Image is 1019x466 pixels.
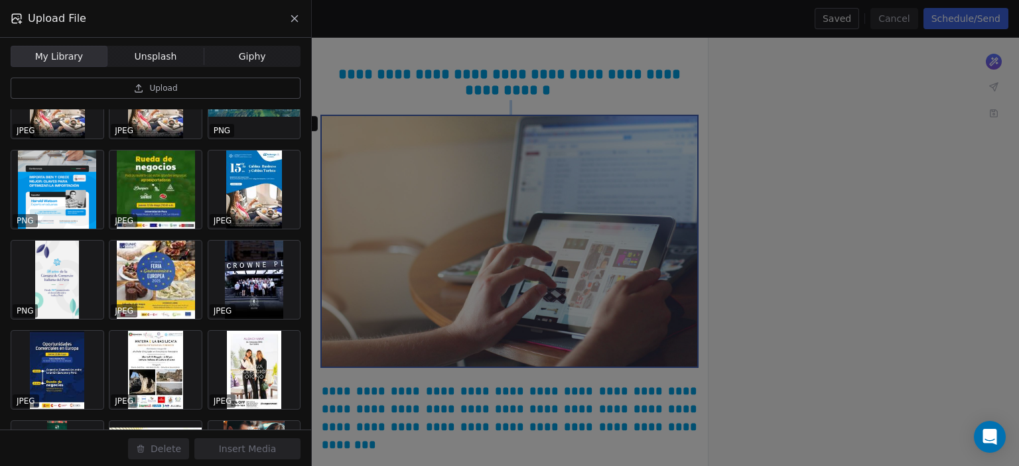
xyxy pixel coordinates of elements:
[239,50,266,64] span: Giphy
[17,215,34,226] p: PNG
[214,215,232,226] p: JPEG
[11,78,301,99] button: Upload
[128,438,189,459] button: Delete
[214,306,232,316] p: JPEG
[974,421,1006,453] div: Open Intercom Messenger
[115,306,133,316] p: JPEG
[194,438,301,459] button: Insert Media
[115,125,133,136] p: JPEG
[135,50,177,64] span: Unsplash
[28,11,86,27] span: Upload File
[17,396,35,406] p: JPEG
[214,125,231,136] p: PNG
[214,396,232,406] p: JPEG
[17,306,34,316] p: PNG
[115,396,133,406] p: JPEG
[115,215,133,226] p: JPEG
[17,125,35,136] p: JPEG
[149,83,177,93] span: Upload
